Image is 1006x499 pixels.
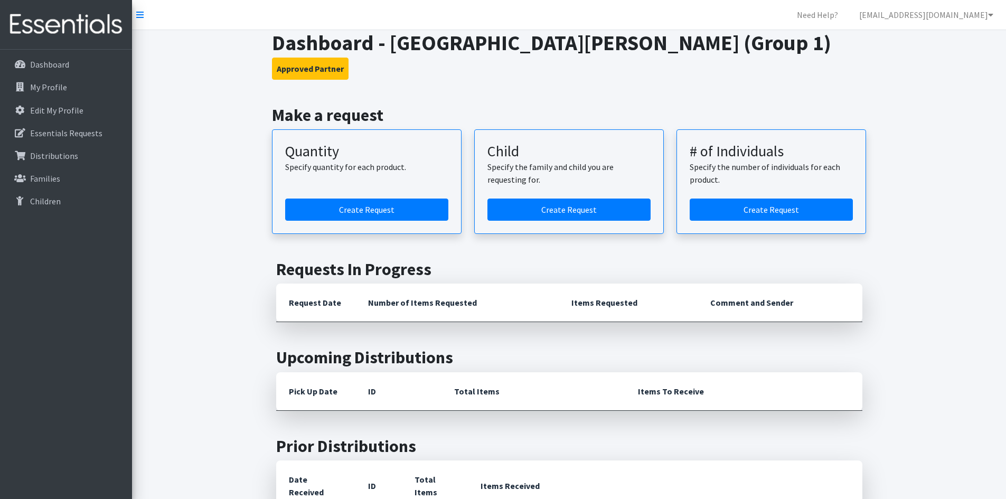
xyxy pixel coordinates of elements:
p: Specify the number of individuals for each product. [690,161,853,186]
h2: Make a request [272,105,866,125]
a: Children [4,191,128,212]
h3: # of Individuals [690,143,853,161]
th: Items To Receive [625,372,862,411]
p: Specify quantity for each product. [285,161,448,173]
a: Distributions [4,145,128,166]
img: HumanEssentials [4,7,128,42]
a: Need Help? [788,4,847,25]
p: Children [30,196,61,206]
th: Number of Items Requested [355,284,559,322]
a: Families [4,168,128,189]
h3: Child [487,143,651,161]
th: Pick Up Date [276,372,355,411]
p: My Profile [30,82,67,92]
p: Distributions [30,150,78,161]
h2: Prior Distributions [276,436,862,456]
p: Dashboard [30,59,69,70]
th: ID [355,372,441,411]
a: [EMAIL_ADDRESS][DOMAIN_NAME] [851,4,1002,25]
a: Create a request for a child or family [487,199,651,221]
button: Approved Partner [272,58,349,80]
a: Dashboard [4,54,128,75]
h2: Requests In Progress [276,259,862,279]
a: My Profile [4,77,128,98]
p: Edit My Profile [30,105,83,116]
p: Families [30,173,60,184]
th: Comment and Sender [698,284,862,322]
th: Request Date [276,284,355,322]
h1: Dashboard - [GEOGRAPHIC_DATA][PERSON_NAME] (Group 1) [272,30,866,55]
a: Essentials Requests [4,123,128,144]
th: Total Items [441,372,625,411]
th: Items Requested [559,284,698,322]
a: Edit My Profile [4,100,128,121]
h2: Upcoming Distributions [276,347,862,368]
p: Specify the family and child you are requesting for. [487,161,651,186]
a: Create a request by number of individuals [690,199,853,221]
h3: Quantity [285,143,448,161]
p: Essentials Requests [30,128,102,138]
a: Create a request by quantity [285,199,448,221]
